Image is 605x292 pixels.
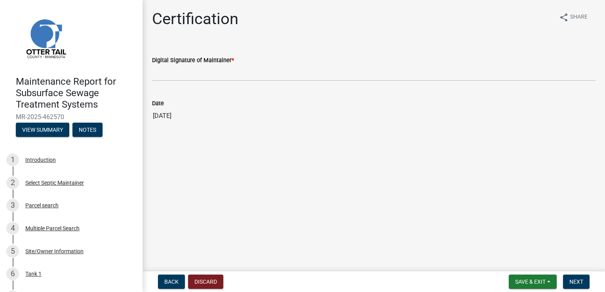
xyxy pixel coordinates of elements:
h1: Certification [152,9,238,28]
span: Next [569,279,583,285]
button: Save & Exit [509,275,557,289]
span: Save & Exit [515,279,546,285]
span: MR-2025-462570 [16,113,127,121]
wm-modal-confirm: Summary [16,127,69,134]
div: Introduction [25,157,56,163]
div: 5 [6,245,19,258]
button: Back [158,275,185,289]
img: Otter Tail County, Minnesota [16,8,75,68]
h4: Maintenance Report for Subsurface Sewage Treatment Systems [16,76,136,110]
div: 4 [6,222,19,235]
div: Select Septic Maintainer [25,180,84,186]
i: share [559,13,569,22]
div: Multiple Parcel Search [25,226,80,231]
label: Digital Signature of Maintainer [152,58,234,63]
div: Parcel search [25,203,59,208]
span: Back [164,279,179,285]
div: 3 [6,199,19,212]
button: View Summary [16,123,69,137]
span: Share [570,13,588,22]
div: 6 [6,267,19,280]
div: 1 [6,154,19,166]
div: Tank 1 [25,271,42,277]
button: Notes [72,123,103,137]
div: Site/Owner Information [25,248,84,254]
button: Next [563,275,590,289]
div: 2 [6,176,19,189]
wm-modal-confirm: Notes [72,127,103,134]
button: shareShare [553,9,594,25]
label: Date [152,101,164,106]
button: Discard [188,275,223,289]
